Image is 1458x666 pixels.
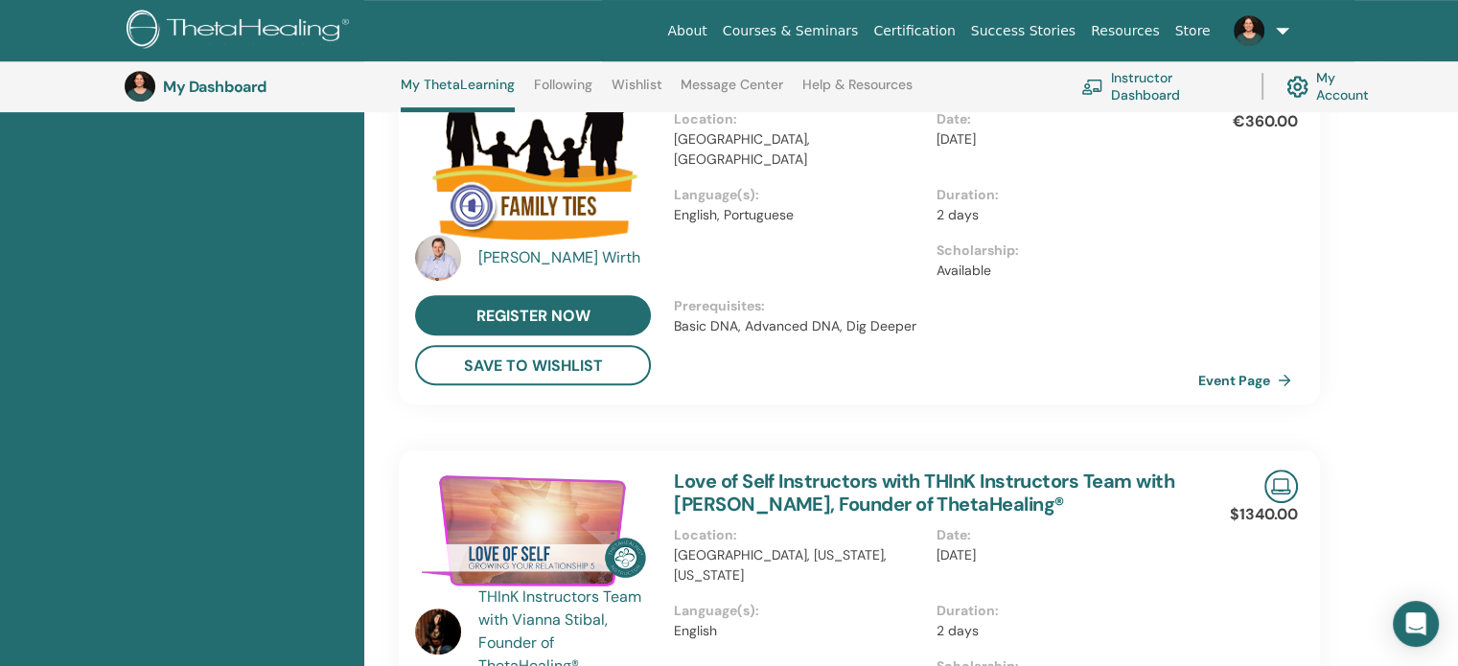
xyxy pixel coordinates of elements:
[1083,13,1168,49] a: Resources
[866,13,962,49] a: Certification
[1168,13,1218,49] a: Store
[674,316,1198,336] p: Basic DNA, Advanced DNA, Dig Deeper
[937,129,1187,149] p: [DATE]
[534,77,592,107] a: Following
[937,621,1187,641] p: 2 days
[674,545,924,586] p: [GEOGRAPHIC_DATA], [US_STATE], [US_STATE]
[715,13,867,49] a: Courses & Seminars
[674,296,1198,316] p: Prerequisites :
[1286,65,1388,107] a: My Account
[674,205,924,225] p: English, Portuguese
[415,345,651,385] button: save to wishlist
[674,109,924,129] p: Location :
[937,205,1187,225] p: 2 days
[660,13,714,49] a: About
[937,525,1187,545] p: Date :
[1198,366,1299,395] a: Event Page
[476,306,590,326] span: register now
[681,77,783,107] a: Message Center
[937,545,1187,565] p: [DATE]
[1234,15,1264,46] img: default.jpg
[1286,71,1308,103] img: cog.svg
[415,470,651,592] img: Love of Self Instructors
[127,10,356,53] img: logo.png
[674,525,924,545] p: Location :
[163,78,355,96] h3: My Dashboard
[1081,79,1103,95] img: chalkboard-teacher.svg
[1233,110,1298,133] p: €360.00
[674,129,924,170] p: [GEOGRAPHIC_DATA], [GEOGRAPHIC_DATA]
[937,261,1187,281] p: Available
[1264,470,1298,503] img: Live Online Seminar
[802,77,913,107] a: Help & Resources
[937,241,1187,261] p: Scholarship :
[674,601,924,621] p: Language(s) :
[415,609,461,655] img: default.jpg
[937,601,1187,621] p: Duration :
[415,77,651,241] img: Family Ties Seminar
[1393,601,1439,647] div: Open Intercom Messenger
[401,77,515,112] a: My ThetaLearning
[1230,503,1298,526] p: $1340.00
[937,185,1187,205] p: Duration :
[1081,65,1238,107] a: Instructor Dashboard
[674,185,924,205] p: Language(s) :
[612,77,662,107] a: Wishlist
[937,109,1187,129] p: Date :
[125,71,155,102] img: default.jpg
[674,621,924,641] p: English
[478,246,656,269] a: [PERSON_NAME] Wirth
[415,235,461,281] img: default.jpg
[674,469,1174,517] a: Love of Self Instructors with THInK Instructors Team with [PERSON_NAME], Founder of ThetaHealing®
[415,295,651,335] a: register now
[963,13,1083,49] a: Success Stories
